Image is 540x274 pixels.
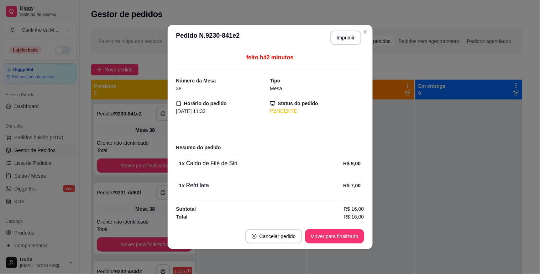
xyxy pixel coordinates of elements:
span: 38 [176,86,182,91]
span: close-circle [252,234,257,239]
strong: 1 x [179,161,185,166]
button: Mover para finalizado [305,229,364,243]
div: PENDENTE [270,107,364,115]
strong: Status do pedido [278,101,319,106]
span: desktop [270,101,275,106]
span: feito há 2 minutos [246,54,293,60]
h3: Pedido N. 9230-841e2 [176,31,240,45]
strong: Horário do pedido [184,101,227,106]
strong: Número da Mesa [176,78,216,84]
button: Close [360,26,371,38]
span: R$ 16,00 [344,205,364,213]
button: Imprimir [330,31,361,45]
strong: Total [176,214,188,220]
div: Refri lata [179,181,344,190]
span: calendar [176,101,181,106]
span: Mesa [270,86,282,91]
strong: R$ 7,00 [343,183,361,188]
span: [DATE] 11:33 [176,108,206,114]
button: close-circleCancelar pedido [245,229,302,243]
span: R$ 16,00 [344,213,364,221]
strong: R$ 9,00 [343,161,361,166]
strong: Resumo do pedido [176,145,221,150]
strong: 1 x [179,183,185,188]
strong: Tipo [270,78,281,84]
strong: Subtotal [176,206,196,212]
div: Caldo de Filé de Siri [179,159,344,168]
